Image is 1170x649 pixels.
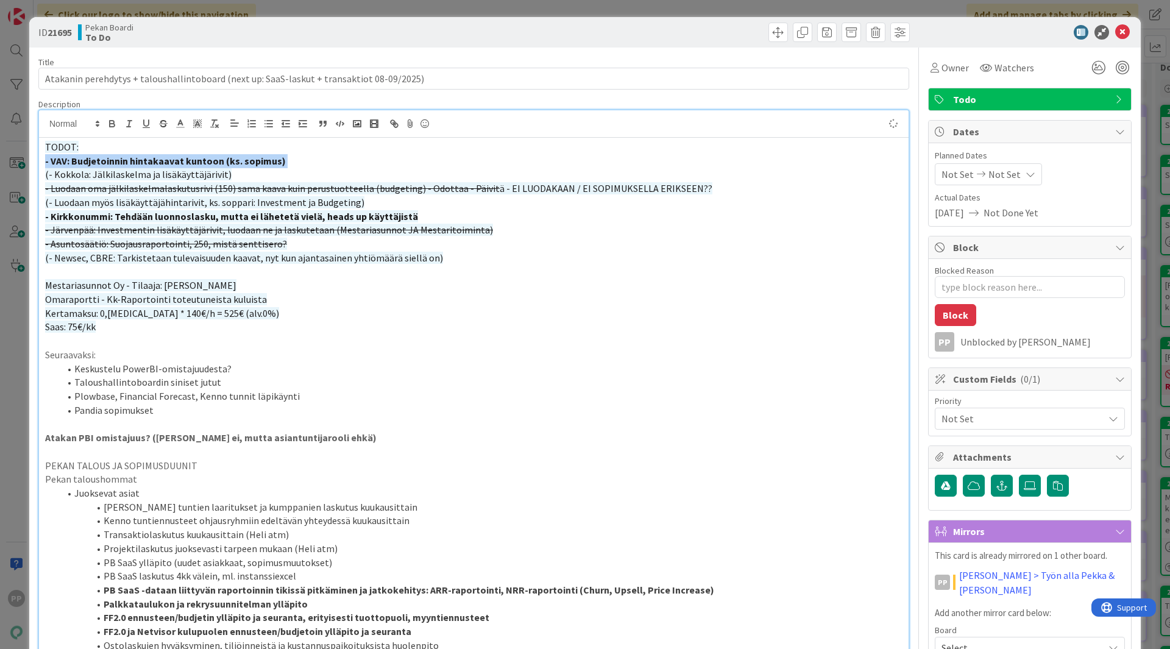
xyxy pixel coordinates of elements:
[45,252,443,264] span: (- Newsec, CBRE: Tarkistetaan tulevaisuuden kaavat, nyt kun ajantasainen yhtiömäärä siellä on)
[941,167,974,182] span: Not Set
[38,25,72,40] span: ID
[935,265,994,276] label: Blocked Reason
[45,459,902,473] p: PEKAN TALOUS JA SOPIMUSDUUNIT
[85,32,133,42] b: To Do
[85,23,133,32] span: Pekan Boardi
[953,524,1109,539] span: Mirrors
[959,568,1125,597] a: [PERSON_NAME] > Työn alla Pekka & [PERSON_NAME]
[60,514,902,528] li: Kenno tuntiennusteet ohjausryhmiin edeltävän yhteydessä kuukausittain
[45,238,287,250] s: - Asuntosäätiö: Suojausraportointi, 250, mistä senttisero?
[45,224,493,236] s: - Järvenpää: Investmentin lisäkäyttäjärivit, luodaan ne ja laskutetaan (Mestariasunnot JA Mestari...
[45,210,418,222] strong: - Kirkkonummi: Tehdään luonnoslasku, mutta ei lähetetä vielä, heads up käyttäjistä
[38,57,54,68] label: Title
[953,450,1109,464] span: Attachments
[935,205,964,220] span: [DATE]
[104,611,489,623] strong: FF2.0 ennusteen/budjetin ylläpito ja seuranta, erityisesti tuottopuoli, myyntiennusteet
[935,332,954,352] div: PP
[45,155,286,167] strong: - VAV: Budjetoinnin hintakaavat kuntoon (ks. sopimus)
[45,321,96,333] span: Saas: 75€/kk
[953,372,1109,386] span: Custom Fields
[953,124,1109,139] span: Dates
[26,2,55,16] span: Support
[45,293,267,305] span: Omaraportti - Kk-Raportointi toteutuneista kuluista
[45,307,279,319] span: Kertamaksu: 0,[MEDICAL_DATA] * 140€/h = 525€ (alv.0%)
[104,584,714,596] strong: PB SaaS -dataan liittyvän raportoinnin tikissä pitkäminen ja jatkokehitys: ARR-raportointi, NRR-r...
[45,348,902,362] p: Seuraavaksi:
[941,60,969,75] span: Owner
[935,575,950,590] div: PP
[941,410,1097,427] span: Not Set
[45,168,232,180] span: (- Kokkola: Jälkilaskelma ja lisäkäyttäjärivit)
[104,598,308,610] strong: Palkkataulukon ja rekrysuunnitelman ylläpito
[45,472,902,486] p: Pekan taloushommat
[45,141,79,153] span: TODOT:
[48,26,72,38] b: 21695
[935,606,1125,620] p: Add another mirror card below:
[935,304,976,326] button: Block
[60,569,902,583] li: PB SaaS laskutus 4kk välein, ml. instanssiexcel
[60,362,902,376] li: Keskustelu PowerBI-omistajuudesta?
[935,626,957,634] span: Board
[38,99,80,110] span: Description
[60,389,902,403] li: Plowbase, Financial Forecast, Kenno tunnit läpikäynti
[953,92,1109,107] span: Todo
[60,403,902,417] li: Pandia sopimukset
[38,68,909,90] input: type card name here...
[953,240,1109,255] span: Block
[988,167,1021,182] span: Not Set
[60,556,902,570] li: PB SaaS ylläpito (uudet asiakkaat, sopimusmuutokset)
[104,625,411,637] strong: FF2.0 ja Netvisor kulupuolen ennusteen/budjetoin ylläpito ja seuranta
[60,500,902,514] li: [PERSON_NAME] tuntien laaritukset ja kumppanien laskutus kuukausittain
[935,149,1125,162] span: Planned Dates
[45,182,500,194] s: - Luodaan oma jälkilaskelmalaskutusrivi (150) sama kaava kuin perustuotteella (budgeting) - Odott...
[60,542,902,556] li: Projektilaskutus juoksevasti tarpeen mukaan (Heli atm)
[935,397,1125,405] div: Priority
[994,60,1034,75] span: Watchers
[935,549,1125,563] p: This card is already mirrored on 1 other board.
[960,336,1125,347] div: Unblocked by [PERSON_NAME]
[1020,373,1040,385] span: ( 0/1 )
[984,205,1038,220] span: Not Done Yet
[45,196,364,208] span: (- Luodaan myös lisäkäyttäjähintarivit, ks. soppari: Investment ja Budgeting)
[45,431,377,444] strong: Atakan PBI omistajuus? ([PERSON_NAME] ei, mutta asiantuntijarooli ehkä)
[60,486,902,500] li: Juoksevat asiat
[45,279,236,291] span: Mestariasunnot Oy - Tilaaja: [PERSON_NAME]
[60,375,902,389] li: Taloushallintoboardin siniset jutut
[60,528,902,542] li: Transaktiolaskutus kuukausittain (Heli atm)
[500,182,712,194] span: ä - EI LUODAKAAN / EI SOPIMUKSELLA ERIKSEEN??
[935,191,1125,204] span: Actual Dates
